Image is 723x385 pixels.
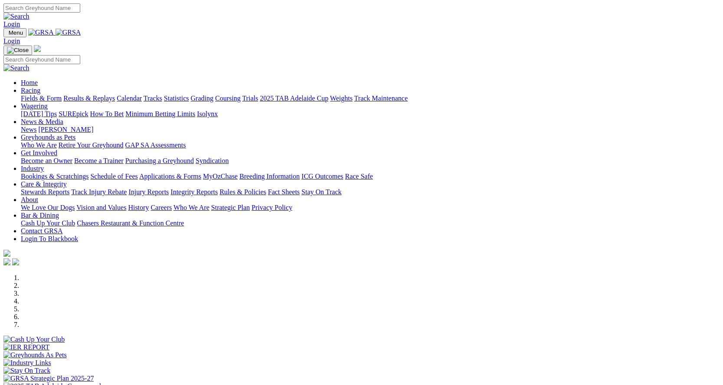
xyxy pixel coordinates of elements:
[21,157,72,164] a: Become an Owner
[21,219,720,227] div: Bar & Dining
[21,126,36,133] a: News
[21,95,720,102] div: Racing
[330,95,353,102] a: Weights
[21,149,57,157] a: Get Involved
[21,157,720,165] div: Get Involved
[239,173,300,180] a: Breeding Information
[90,110,124,117] a: How To Bet
[21,235,78,242] a: Login To Blackbook
[21,102,48,110] a: Wagering
[128,204,149,211] a: History
[3,250,10,257] img: logo-grsa-white.png
[21,188,69,196] a: Stewards Reports
[301,188,341,196] a: Stay On Track
[21,110,720,118] div: Wagering
[197,110,218,117] a: Isolynx
[144,95,162,102] a: Tracks
[21,118,63,125] a: News & Media
[211,204,250,211] a: Strategic Plan
[3,343,49,351] img: IER REPORT
[21,134,75,141] a: Greyhounds as Pets
[215,95,241,102] a: Coursing
[21,141,57,149] a: Who We Are
[164,95,189,102] a: Statistics
[3,375,94,382] img: GRSA Strategic Plan 2025-27
[301,173,343,180] a: ICG Outcomes
[59,141,124,149] a: Retire Your Greyhound
[191,95,213,102] a: Grading
[252,204,292,211] a: Privacy Policy
[150,204,172,211] a: Careers
[56,29,81,36] img: GRSA
[21,180,67,188] a: Care & Integrity
[260,95,328,102] a: 2025 TAB Adelaide Cup
[21,173,720,180] div: Industry
[3,37,20,45] a: Login
[71,188,127,196] a: Track Injury Rebate
[3,367,50,375] img: Stay On Track
[21,110,57,117] a: [DATE] Tips
[3,28,26,37] button: Toggle navigation
[3,351,67,359] img: Greyhounds As Pets
[219,188,266,196] a: Rules & Policies
[139,173,201,180] a: Applications & Forms
[3,258,10,265] img: facebook.svg
[3,46,32,55] button: Toggle navigation
[59,110,88,117] a: SUREpick
[3,359,51,367] img: Industry Links
[9,29,23,36] span: Menu
[21,165,44,172] a: Industry
[21,126,720,134] div: News & Media
[21,95,62,102] a: Fields & Form
[21,173,88,180] a: Bookings & Scratchings
[170,188,218,196] a: Integrity Reports
[125,110,195,117] a: Minimum Betting Limits
[90,173,137,180] a: Schedule of Fees
[21,219,75,227] a: Cash Up Your Club
[76,204,126,211] a: Vision and Values
[21,212,59,219] a: Bar & Dining
[196,157,229,164] a: Syndication
[21,87,40,94] a: Racing
[125,141,186,149] a: GAP SA Assessments
[203,173,238,180] a: MyOzChase
[21,227,62,235] a: Contact GRSA
[173,204,209,211] a: Who We Are
[21,204,720,212] div: About
[38,126,93,133] a: [PERSON_NAME]
[242,95,258,102] a: Trials
[77,219,184,227] a: Chasers Restaurant & Function Centre
[3,64,29,72] img: Search
[7,47,29,54] img: Close
[345,173,373,180] a: Race Safe
[21,204,75,211] a: We Love Our Dogs
[12,258,19,265] img: twitter.svg
[28,29,54,36] img: GRSA
[74,157,124,164] a: Become a Trainer
[21,188,720,196] div: Care & Integrity
[3,20,20,28] a: Login
[128,188,169,196] a: Injury Reports
[34,45,41,52] img: logo-grsa-white.png
[117,95,142,102] a: Calendar
[125,157,194,164] a: Purchasing a Greyhound
[21,196,38,203] a: About
[21,79,38,86] a: Home
[3,13,29,20] img: Search
[3,336,65,343] img: Cash Up Your Club
[354,95,408,102] a: Track Maintenance
[63,95,115,102] a: Results & Replays
[3,55,80,64] input: Search
[21,141,720,149] div: Greyhounds as Pets
[268,188,300,196] a: Fact Sheets
[3,3,80,13] input: Search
